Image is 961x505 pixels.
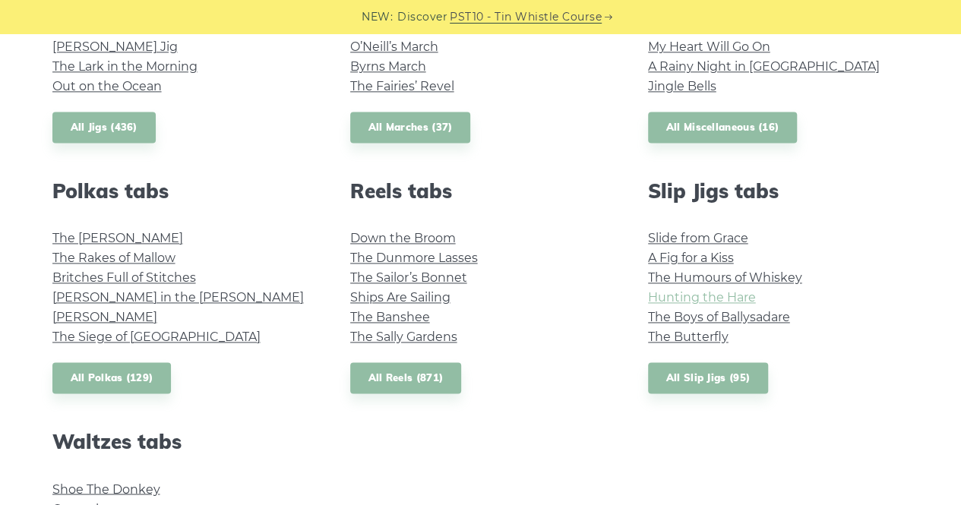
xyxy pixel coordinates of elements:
a: Shoe The Donkey [52,481,160,496]
a: All Reels (871) [350,362,462,393]
a: The Fairies’ Revel [350,79,454,93]
span: NEW: [362,8,393,26]
a: Hunting the Hare [648,290,756,305]
h2: Waltzes tabs [52,430,314,453]
h2: Slip Jigs tabs [648,179,909,203]
h2: Reels tabs [350,179,612,203]
a: The Rakes of Mallow [52,251,175,265]
a: The [PERSON_NAME] [52,231,183,245]
a: The Butterfly [648,330,729,344]
a: [PERSON_NAME] [52,310,157,324]
a: The Lark in the Morning [52,59,198,74]
a: The Boys of Ballysadare [648,310,790,324]
a: Down the Broom [350,231,456,245]
span: Discover [397,8,447,26]
a: The Banshee [350,310,430,324]
a: Jingle Bells [648,79,716,93]
a: All Polkas (129) [52,362,172,393]
a: Britches Full of Stitches [52,270,196,285]
a: A Rainy Night in [GEOGRAPHIC_DATA] [648,59,880,74]
a: The Sailor’s Bonnet [350,270,467,285]
a: All Marches (37) [350,112,471,143]
a: Slide from Grace [648,231,748,245]
a: [PERSON_NAME] Jig [52,39,178,54]
a: Ships Are Sailing [350,290,450,305]
a: All Jigs (436) [52,112,156,143]
a: The Sally Gardens [350,330,457,344]
a: O’Neill’s March [350,39,438,54]
a: PST10 - Tin Whistle Course [450,8,602,26]
a: The Siege of [GEOGRAPHIC_DATA] [52,330,261,344]
a: The Humours of Whiskey [648,270,802,285]
a: The Dunmore Lasses [350,251,478,265]
a: All Slip Jigs (95) [648,362,768,393]
h2: Polkas tabs [52,179,314,203]
a: My Heart Will Go On [648,39,770,54]
a: Out on the Ocean [52,79,162,93]
a: A Fig for a Kiss [648,251,734,265]
a: All Miscellaneous (16) [648,112,798,143]
a: [PERSON_NAME] in the [PERSON_NAME] [52,290,304,305]
a: Byrns March [350,59,426,74]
